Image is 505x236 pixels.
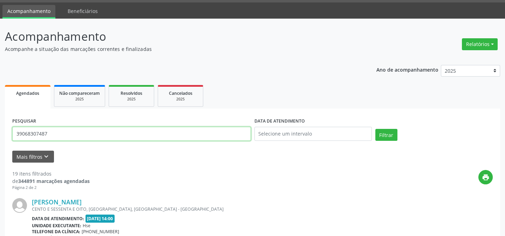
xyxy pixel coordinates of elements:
[462,38,498,50] button: Relatórios
[16,90,39,96] span: Agendados
[12,177,90,185] div: de
[18,178,90,184] strong: 344891 marcações agendadas
[32,198,82,206] a: [PERSON_NAME]
[12,151,54,163] button: Mais filtroskeyboard_arrow_down
[86,215,115,223] span: [DATE] 14:00
[482,173,490,181] i: print
[12,170,90,177] div: 19 itens filtrados
[376,65,438,74] p: Ano de acompanhamento
[32,206,388,212] div: CENTO E SESSENTA E OITO, [GEOGRAPHIC_DATA], [GEOGRAPHIC_DATA] - [GEOGRAPHIC_DATA]
[83,223,90,229] span: Hse
[121,90,142,96] span: Resolvidos
[254,127,372,141] input: Selecione um intervalo
[163,97,198,102] div: 2025
[82,229,119,235] span: [PHONE_NUMBER]
[59,97,100,102] div: 2025
[2,5,55,19] a: Acompanhamento
[375,129,397,141] button: Filtrar
[169,90,192,96] span: Cancelados
[12,185,90,191] div: Página 2 de 2
[63,5,103,17] a: Beneficiários
[32,216,84,222] b: Data de atendimento:
[42,153,50,160] i: keyboard_arrow_down
[478,170,493,184] button: print
[12,127,251,141] input: Nome, código do beneficiário ou CPF
[32,223,81,229] b: Unidade executante:
[59,90,100,96] span: Não compareceram
[114,97,149,102] div: 2025
[5,45,352,53] p: Acompanhe a situação das marcações correntes e finalizadas
[12,198,27,213] img: img
[5,28,352,45] p: Acompanhamento
[12,116,36,127] label: PESQUISAR
[32,229,80,235] b: Telefone da clínica:
[254,116,305,127] label: DATA DE ATENDIMENTO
